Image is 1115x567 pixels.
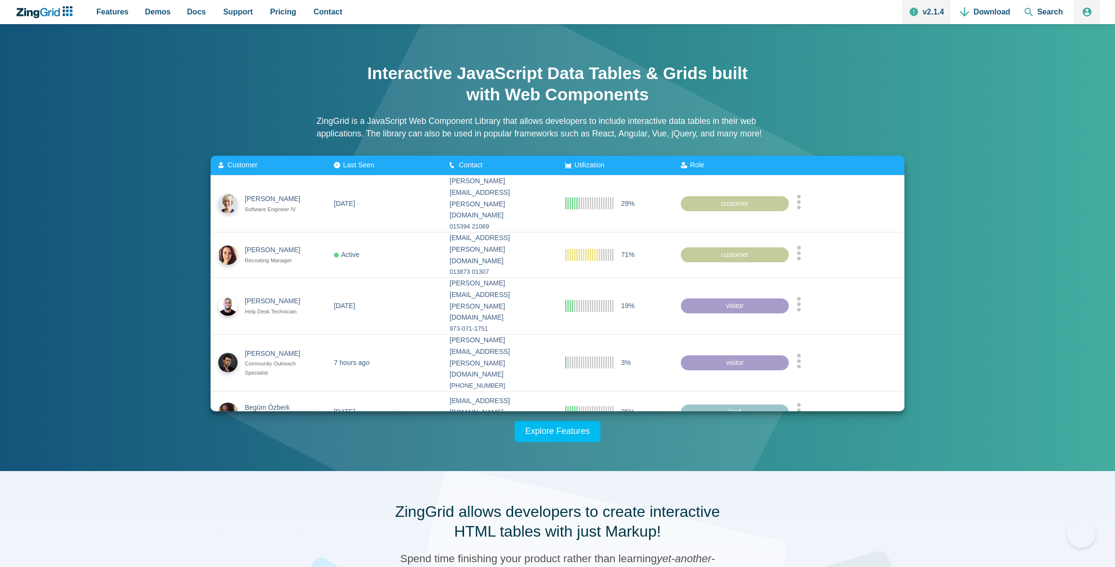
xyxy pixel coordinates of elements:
[450,395,550,418] div: [EMAIL_ADDRESS][DOMAIN_NAME]
[450,175,550,221] div: [PERSON_NAME][EMAIL_ADDRESS][PERSON_NAME][DOMAIN_NAME]
[334,300,355,311] div: [DATE]
[681,405,789,420] div: lead
[621,198,635,209] span: 29%
[245,348,309,359] div: [PERSON_NAME]
[245,307,309,316] div: Help Desk Technician
[334,406,355,418] div: [DATE]
[187,5,206,18] span: Docs
[245,256,309,265] div: Recruiting Manager
[681,247,789,262] div: customer
[317,115,798,140] p: ZingGrid is a JavaScript Web Component Library that allows developers to include interactive data...
[621,249,635,260] span: 71%
[145,5,171,18] span: Demos
[365,63,750,105] h1: Interactive JavaScript Data Tables & Grids built with Web Components
[245,205,309,214] div: Software Engineer IV
[334,357,370,368] div: 7 hours ago
[314,5,343,18] span: Contact
[245,402,309,413] div: Begüm Özberk
[245,296,309,307] div: [PERSON_NAME]
[459,161,483,169] span: Contact
[621,406,635,418] span: 25%
[96,5,129,18] span: Features
[621,357,631,368] span: 3%
[515,421,600,442] a: Explore Features
[334,198,355,209] div: [DATE]
[450,221,550,232] div: 015394 21089
[1067,519,1096,548] iframe: Toggle Customer Support
[681,355,789,370] div: visitor
[681,298,789,313] div: visitor
[245,193,309,205] div: [PERSON_NAME]
[574,161,604,169] span: Utilization
[245,359,309,378] div: Community Outreach Specialist
[389,502,726,542] h2: ZingGrid allows developers to create interactive HTML tables with just Markup!
[450,278,550,324] div: [PERSON_NAME][EMAIL_ADDRESS][PERSON_NAME][DOMAIN_NAME]
[227,161,257,169] span: Customer
[15,6,78,18] a: ZingChart Logo. Click to return to the homepage
[621,300,635,311] span: 19%
[450,380,550,391] div: [PHONE_NUMBER]
[223,5,252,18] span: Support
[681,196,789,211] div: customer
[450,324,550,334] div: 973-071-1751
[343,161,374,169] span: Last Seen
[334,249,359,260] div: Active
[270,5,296,18] span: Pricing
[450,335,550,380] div: [PERSON_NAME][EMAIL_ADDRESS][PERSON_NAME][DOMAIN_NAME]
[450,267,550,277] div: 013873 01307
[690,161,704,169] span: Role
[245,244,309,256] div: [PERSON_NAME]
[450,232,550,267] div: [EMAIL_ADDRESS][PERSON_NAME][DOMAIN_NAME]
